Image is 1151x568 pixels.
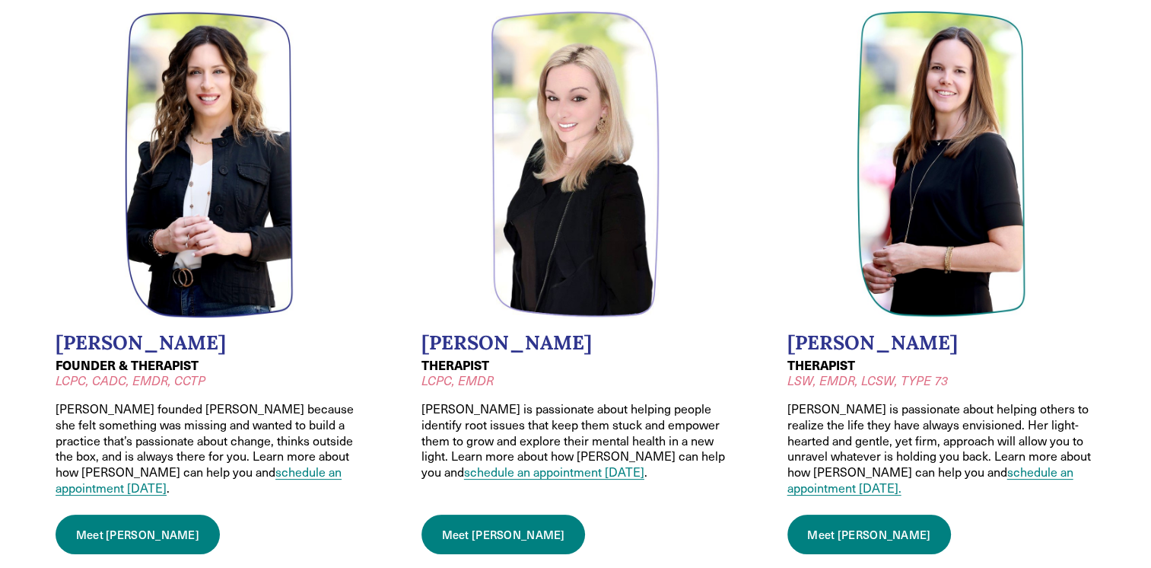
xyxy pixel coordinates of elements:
h2: [PERSON_NAME] [56,331,364,355]
a: schedule an appointment [DATE]. [787,464,1073,496]
strong: THERAPIST [787,356,855,374]
img: Headshot of Jodi Kautz, LSW, EMDR, TYPE 73, LCSW. Jodi is a therapist at Ivy Lane Counseling. [857,11,1026,318]
p: [PERSON_NAME] founded [PERSON_NAME] because she felt something was missing and wanted to build a ... [56,401,364,496]
h2: [PERSON_NAME] [787,331,1095,355]
a: schedule an appointment [DATE] [56,464,342,496]
a: Meet [PERSON_NAME] [787,515,952,554]
a: Meet [PERSON_NAME] [421,515,586,554]
strong: FOUNDER & THERAPIST [56,356,199,374]
strong: THERAPIST [421,356,489,374]
em: LCPC, CADC, EMDR, CCTP [56,372,205,388]
em: LCPC, EMDR [421,372,494,388]
h2: [PERSON_NAME] [421,331,730,355]
img: Headshot of Jessica Wilkiel, LCPC, EMDR. Meghan is a therapist at Ivy Lane Counseling. [491,11,660,318]
a: schedule an appointment [DATE] [464,464,644,480]
p: [PERSON_NAME] is passionate about helping others to realize the life they have always envisioned.... [787,401,1095,496]
img: Headshot of Wendy Pawelski, LCPC, CADC, EMDR, CCTP. Wendy is a founder oft Ivy Lane Counseling [125,11,294,318]
a: Meet [PERSON_NAME] [56,515,220,554]
p: [PERSON_NAME] is passionate about helping people identify root issues that keep them stuck and em... [421,401,730,480]
em: LSW, EMDR, LCSW, TYPE 73 [787,372,948,388]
